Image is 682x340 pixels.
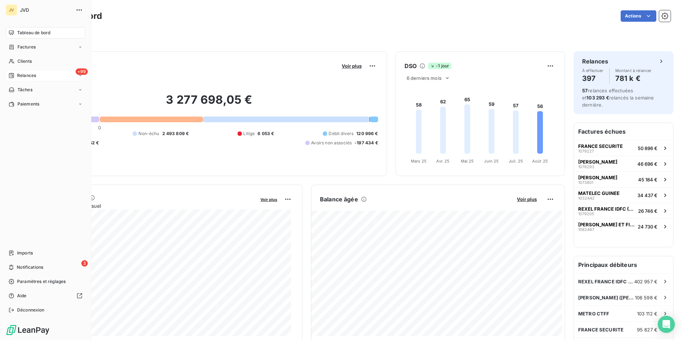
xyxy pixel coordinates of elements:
[586,95,609,101] span: 103 293 €
[17,58,32,65] span: Clients
[81,260,88,267] span: 3
[578,180,593,185] span: 1073801
[637,192,657,198] span: 34 437 €
[634,279,657,284] span: 402 957 €
[635,295,657,300] span: 106 598 €
[6,276,85,287] a: Paramètres et réglages
[578,206,635,212] span: REXEL FRANCE IDFC (MEUNG)
[637,161,657,167] span: 46 696 €
[329,130,353,137] span: Débit divers
[320,195,358,204] h6: Balance âgée
[17,278,66,285] span: Paramètres et réglages
[6,41,85,53] a: Factures
[621,10,656,22] button: Actions
[574,187,673,203] button: MATELEC GUINEE103244234 437 €
[574,156,673,171] button: [PERSON_NAME]107829346 696 €
[574,218,673,234] button: [PERSON_NAME] ET FILS108246724 730 €
[574,140,673,156] button: FRANCE SECURITE107922750 896 €
[638,224,657,230] span: 24 730 €
[138,130,159,137] span: Non-échu
[578,295,635,300] span: [PERSON_NAME] ([PERSON_NAME])
[574,123,673,140] h6: Factures échues
[260,197,277,202] span: Voir plus
[355,140,378,146] span: -197 434 €
[340,63,364,69] button: Voir plus
[17,264,43,271] span: Notifications
[411,159,427,164] tspan: Mars 25
[582,88,654,108] span: relances effectuées et relancés la semaine dernière.
[582,88,588,93] span: 57
[17,72,36,79] span: Relances
[638,145,657,151] span: 50 896 €
[637,311,657,316] span: 103 112 €
[258,196,279,202] button: Voir plus
[342,63,362,69] span: Voir plus
[574,256,673,273] h6: Principaux débiteurs
[517,196,537,202] span: Voir plus
[574,171,673,187] button: [PERSON_NAME]107380145 184 €
[17,293,27,299] span: Aide
[40,93,378,114] h2: 3 277 698,05 €
[638,208,657,214] span: 26 746 €
[638,177,657,182] span: 45 184 €
[578,327,624,333] span: FRANCE SECURITE
[460,159,474,164] tspan: Mai 25
[582,57,608,66] h6: Relances
[637,327,657,333] span: 95 827 €
[578,175,617,180] span: [PERSON_NAME]
[17,44,36,50] span: Factures
[6,84,85,96] a: Tâches
[515,196,539,202] button: Voir plus
[578,165,594,169] span: 1078293
[98,125,101,130] span: 0
[76,68,88,75] span: +99
[578,311,610,316] span: METRO CTFF
[6,70,85,81] a: +99Relances
[40,202,255,210] span: Chiffre d'affaires mensuel
[404,62,417,70] h6: DSO
[578,279,634,284] span: REXEL FRANCE IDFC (MEUNG)
[428,63,451,69] span: -1 jour
[578,149,594,153] span: 1079227
[6,27,85,38] a: Tableau de bord
[17,307,45,313] span: Déconnexion
[578,212,594,216] span: 1079205
[17,87,32,93] span: Tâches
[6,247,85,259] a: Imports
[658,316,675,333] div: Open Intercom Messenger
[356,130,378,137] span: 120 996 €
[582,73,604,84] h4: 397
[484,159,499,164] tspan: Juin 25
[6,324,50,336] img: Logo LeanPay
[6,4,17,16] div: JV
[578,196,595,200] span: 1032442
[509,159,523,164] tspan: Juil. 25
[6,290,85,302] a: Aide
[574,203,673,218] button: REXEL FRANCE IDFC (MEUNG)107920526 746 €
[615,68,652,73] span: Montant à relancer
[582,68,604,73] span: À effectuer
[578,227,594,232] span: 1082467
[436,159,449,164] tspan: Avr. 25
[532,159,548,164] tspan: Août 25
[578,143,623,149] span: FRANCE SECURITE
[578,159,617,165] span: [PERSON_NAME]
[311,140,352,146] span: Avoirs non associés
[17,101,39,107] span: Paiements
[243,130,255,137] span: Litige
[578,190,620,196] span: MATELEC GUINEE
[615,73,652,84] h4: 781 k €
[17,30,50,36] span: Tableau de bord
[407,75,442,81] span: 6 derniers mois
[162,130,189,137] span: 2 493 809 €
[17,250,33,256] span: Imports
[578,222,635,227] span: [PERSON_NAME] ET FILS
[6,56,85,67] a: Clients
[258,130,274,137] span: 6 053 €
[20,7,71,13] span: JVD
[6,98,85,110] a: Paiements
